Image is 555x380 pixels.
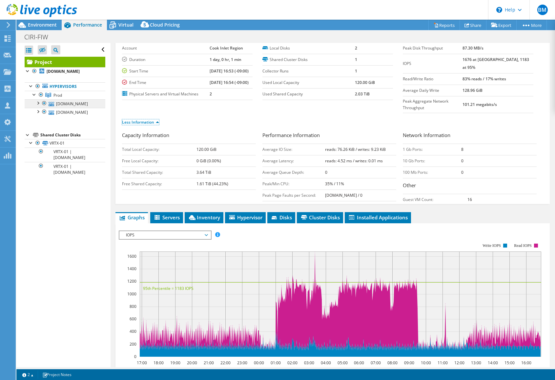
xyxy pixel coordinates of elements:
[25,67,105,76] a: [DOMAIN_NAME]
[25,99,105,108] a: [DOMAIN_NAME]
[187,360,197,366] text: 20:00
[354,360,364,366] text: 06:00
[403,167,461,178] td: 100 Mb Ports:
[38,370,76,379] a: Project Notes
[461,170,463,175] b: 0
[25,91,105,99] a: Prod
[325,192,362,198] b: [DOMAIN_NAME] / 0
[504,360,515,366] text: 15:00
[428,20,460,30] a: Reports
[262,167,325,178] td: Average Queue Depth:
[262,155,325,167] td: Average Latency:
[122,79,210,86] label: End Time
[355,45,357,51] b: 2
[516,20,547,30] a: More
[403,182,537,190] h3: Other
[25,108,105,116] a: [DOMAIN_NAME]
[355,91,370,97] b: 2.03 TiB
[188,214,220,221] span: Inventory
[321,360,331,366] text: 04:00
[130,316,136,322] text: 600
[404,360,414,366] text: 09:00
[438,360,448,366] text: 11:00
[28,22,57,28] span: Environment
[25,82,105,91] a: Hypervisors
[220,360,231,366] text: 22:00
[130,304,136,309] text: 800
[210,91,212,97] b: 2
[262,178,325,190] td: Peak/Min CPU:
[204,360,214,366] text: 21:00
[521,360,531,366] text: 16:00
[486,20,517,30] a: Export
[355,68,357,74] b: 1
[134,354,136,359] text: 0
[210,45,243,51] b: Cook Inlet Region
[25,57,105,67] a: Project
[122,56,210,63] label: Duration
[21,33,58,41] h1: CIRI-FIW
[462,102,497,107] b: 101.21 megabits/s
[461,147,463,152] b: 8
[47,69,80,74] b: [DOMAIN_NAME]
[118,22,134,28] span: Virtual
[467,197,472,202] b: 16
[150,22,180,28] span: Cloud Pricing
[514,243,532,248] text: Read IOPS
[371,360,381,366] text: 07:00
[355,80,375,85] b: 120.00 GiB
[300,214,340,221] span: Cluster Disks
[355,57,357,62] b: 1
[387,360,398,366] text: 08:00
[127,278,136,284] text: 1200
[403,45,462,51] label: Peak Disk Throughput
[196,147,216,152] b: 120.00 GiB
[196,181,228,187] b: 1.61 TiB (44.23%)
[462,76,506,82] b: 83% reads / 17% writes
[154,360,164,366] text: 18:00
[122,167,196,178] td: Total Shared Capacity:
[325,181,344,187] b: 35% / 11%
[210,68,249,74] b: [DATE] 16:53 (-09:00)
[262,68,355,74] label: Collector Runs
[403,76,462,82] label: Read/Write Ratio
[228,214,262,221] span: Hypervisor
[461,158,463,164] b: 0
[170,360,180,366] text: 19:00
[262,201,325,212] td: Peak Saturated Core Count:
[537,5,548,15] span: BM
[40,131,105,139] div: Shared Cluster Disks
[403,194,467,205] td: Guest VM Count:
[325,158,383,164] b: reads: 4.52 ms / writes: 0.01 ms
[196,170,211,175] b: 3.64 TiB
[403,155,461,167] td: 10 Gb Ports:
[460,20,486,30] a: Share
[462,57,529,70] b: 1676 at [GEOGRAPHIC_DATA], 1183 at 95%
[262,45,355,51] label: Local Disks
[122,91,210,97] label: Physical Servers and Virtual Machines
[122,131,256,140] h3: Capacity Information
[338,360,348,366] text: 05:00
[403,131,537,140] h3: Network Information
[210,57,241,62] b: 1 day, 0 hr, 1 min
[325,147,386,152] b: reads: 76.26 KiB / writes: 9.23 KiB
[127,253,136,259] text: 1600
[403,60,462,67] label: IOPS
[304,360,314,366] text: 03:00
[454,360,464,366] text: 12:00
[262,79,355,86] label: Used Local Capacity
[262,56,355,63] label: Shared Cluster Disks
[421,360,431,366] text: 10:00
[127,266,136,271] text: 1400
[73,22,102,28] span: Performance
[348,214,408,221] span: Installed Applications
[122,155,196,167] td: Free Local Capacity:
[18,370,38,379] a: 2
[25,139,105,148] a: VRTX-01
[122,45,210,51] label: Account
[262,91,355,97] label: Used Shared Capacity
[137,360,147,366] text: 17:00
[262,190,325,201] td: Peak Page Faults per Second:
[130,329,136,334] text: 400
[122,68,210,74] label: Start Time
